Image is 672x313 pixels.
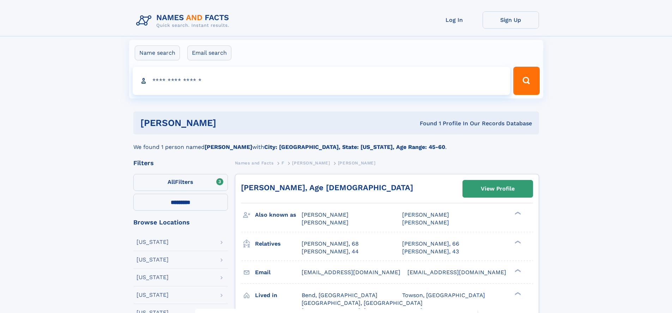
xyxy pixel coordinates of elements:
span: [PERSON_NAME] [338,161,376,165]
img: Logo Names and Facts [133,11,235,30]
h3: Relatives [255,238,302,250]
span: [PERSON_NAME] [292,161,330,165]
a: [PERSON_NAME], 44 [302,248,359,255]
span: [PERSON_NAME] [302,219,349,226]
label: Name search [135,46,180,60]
div: We found 1 person named with . [133,134,539,151]
a: [PERSON_NAME], 68 [302,240,359,248]
span: [PERSON_NAME] [402,219,449,226]
h3: Also known as [255,209,302,221]
span: [EMAIL_ADDRESS][DOMAIN_NAME] [302,269,400,276]
h3: Email [255,266,302,278]
a: F [281,158,284,167]
span: [PERSON_NAME] [402,211,449,218]
div: Found 1 Profile In Our Records Database [318,120,532,127]
div: [US_STATE] [137,292,169,298]
a: [PERSON_NAME], Age [DEMOGRAPHIC_DATA] [241,183,413,192]
button: Search Button [513,67,539,95]
div: [US_STATE] [137,257,169,263]
span: [GEOGRAPHIC_DATA], [GEOGRAPHIC_DATA] [302,300,423,306]
a: Sign Up [483,11,539,29]
span: [EMAIL_ADDRESS][DOMAIN_NAME] [407,269,506,276]
span: All [168,179,175,185]
a: View Profile [463,180,533,197]
div: View Profile [481,181,515,197]
a: [PERSON_NAME], 66 [402,240,459,248]
div: ❯ [513,211,521,216]
label: Email search [187,46,231,60]
a: Log In [426,11,483,29]
span: Towson, [GEOGRAPHIC_DATA] [402,292,485,299]
div: Browse Locations [133,219,228,225]
h3: Lived in [255,289,302,301]
input: search input [133,67,510,95]
label: Filters [133,174,228,191]
div: [US_STATE] [137,275,169,280]
div: ❯ [513,291,521,296]
a: Names and Facts [235,158,274,167]
div: ❯ [513,268,521,273]
div: Filters [133,160,228,166]
div: ❯ [513,240,521,244]
span: [PERSON_NAME] [302,211,349,218]
a: [PERSON_NAME], 43 [402,248,459,255]
span: Bend, [GEOGRAPHIC_DATA] [302,292,377,299]
span: F [281,161,284,165]
b: City: [GEOGRAPHIC_DATA], State: [US_STATE], Age Range: 45-60 [264,144,445,150]
b: [PERSON_NAME] [205,144,252,150]
div: [US_STATE] [137,239,169,245]
h1: [PERSON_NAME] [140,119,318,127]
a: [PERSON_NAME] [292,158,330,167]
